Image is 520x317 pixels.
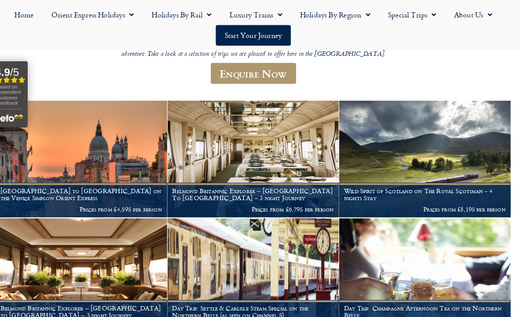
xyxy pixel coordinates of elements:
[14,297,171,311] h1: Belmond Britannic Explorer – [GEOGRAPHIC_DATA] to [GEOGRAPHIC_DATA] – 3 night Journey
[9,98,176,212] img: Orient Express Special Venice compressed
[344,98,511,212] a: Wild Spirit of Scotland on The Royal Scotsman - 4 nights Stay Prices from £8,195 per person
[9,98,176,212] a: [GEOGRAPHIC_DATA] to [GEOGRAPHIC_DATA] on the Venice Simplon Orient Express Prices from £4,595 pe...
[228,4,297,24] a: Luxury Trains
[348,201,506,208] p: Prices from £8,195 per person
[181,201,339,208] p: Prices from £6,795 per person
[14,201,171,208] p: Prices from £4,595 per person
[223,24,297,44] a: Start your Journey
[297,4,383,24] a: Holidays by Region
[383,4,447,24] a: Special Trips
[152,4,228,24] a: Holidays by Rail
[219,61,302,82] a: Enquire Now
[14,183,171,197] h1: [GEOGRAPHIC_DATA] to [GEOGRAPHIC_DATA] on the Venice Simplon Orient Express
[176,98,344,212] a: Belmond Britannic Explorer – [GEOGRAPHIC_DATA] To [GEOGRAPHIC_DATA] – 3 night Journey Prices from...
[348,183,506,197] h1: Wild Spirit of Scotland on The Royal Scotsman - 4 nights Stay
[348,297,506,311] h1: Day Trip: Champagne Afternoon Tea on the Northern Belle
[4,4,516,44] nav: Menu
[51,41,469,57] p: Travel aboard the Northern Belle or Belmond British Pullman in the [GEOGRAPHIC_DATA] and embrace ...
[181,297,339,311] h1: Day Trip: Settle & Carlisle Steam Special on the Northern Belle (as seen on Channel 5)
[181,183,339,197] h1: Belmond Britannic Explorer – [GEOGRAPHIC_DATA] To [GEOGRAPHIC_DATA] – 3 night Journey
[19,4,55,24] a: Home
[55,4,152,24] a: Orient Express Holidays
[447,4,502,24] a: About Us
